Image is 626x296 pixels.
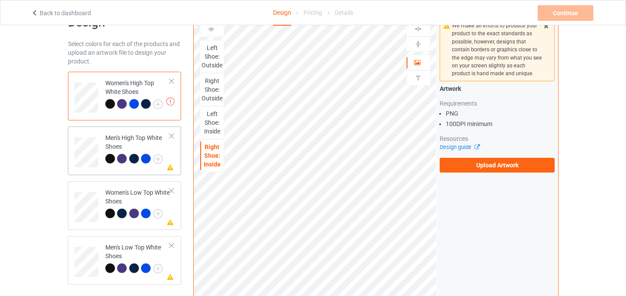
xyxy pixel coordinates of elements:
div: Pricing [303,0,322,25]
a: Back to dashboard [31,10,91,17]
div: Requirements [440,99,555,108]
div: Women's Low Top White Shoes [105,188,170,218]
img: svg%3E%0A [414,40,422,48]
div: Men's High Top White Shoes [68,126,182,175]
div: Design [273,0,291,26]
img: svg%3E%0A [414,25,422,33]
div: Left Shoe: Inside [200,110,224,136]
li: 100 DPI minimum [446,120,555,128]
img: svg+xml;base64,PD94bWwgdmVyc2lvbj0iMS4wIiBlbmNvZGluZz0iVVRGLTgiPz4KPHN2ZyB3aWR0aD0iMjJweCIgaGVpZ2... [153,154,163,164]
div: Right Shoe: Inside [200,143,224,169]
div: Men's Low Top White Shoes [68,236,182,285]
div: Details [335,0,353,25]
img: exclamation icon [166,97,175,106]
div: Right Shoe: Outside [200,76,224,103]
div: Artwork [440,84,555,93]
div: Men's Low Top White Shoes [105,243,170,273]
div: Women's High Top White Shoes [68,72,182,120]
a: Design guide [440,144,479,150]
img: svg+xml;base64,PD94bWwgdmVyc2lvbj0iMS4wIiBlbmNvZGluZz0iVVRGLTgiPz4KPHN2ZyB3aWR0aD0iMjJweCIgaGVpZ2... [153,264,163,273]
div: We make all efforts to produce your product to the exact standards as possible, however, designs ... [452,22,543,78]
img: svg%3E%0A [414,74,422,82]
div: Select colors for each of the products and upload an artwork file to design your product. [68,40,182,66]
div: Left Shoe: Outside [200,43,224,70]
img: svg+xml;base64,PD94bWwgdmVyc2lvbj0iMS4wIiBlbmNvZGluZz0iVVRGLTgiPz4KPHN2ZyB3aWR0aD0iMjJweCIgaGVpZ2... [153,209,163,219]
div: Women's Low Top White Shoes [68,181,182,230]
div: Resources [440,134,555,143]
div: Men's High Top White Shoes [105,133,170,163]
div: Women's High Top White Shoes [105,79,170,108]
label: Upload Artwork [440,158,555,173]
li: PNG [446,109,555,118]
img: svg+xml;base64,PD94bWwgdmVyc2lvbj0iMS4wIiBlbmNvZGluZz0iVVRGLTgiPz4KPHN2ZyB3aWR0aD0iMjJweCIgaGVpZ2... [153,100,163,109]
